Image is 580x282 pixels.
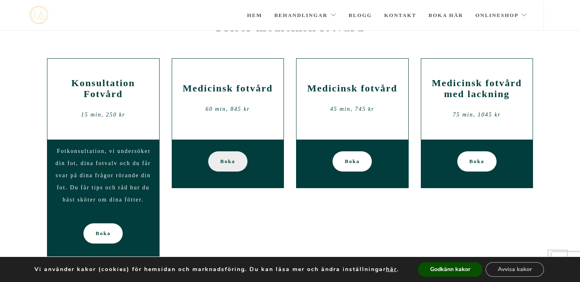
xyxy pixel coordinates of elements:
button: Avvisa kakor [486,262,544,277]
div: 15 min, 250 kr [53,109,153,121]
a: Onlineshop [476,1,528,30]
button: här [386,266,397,273]
a: Blogg [349,1,372,30]
h2: Medicinsk fotvård med lackning [427,78,527,100]
div: 45 min, 745 kr [303,103,402,115]
a: Boka [83,223,123,244]
span: Boka [96,223,111,244]
h2: Medicinsk fotvård [178,83,278,94]
a: Boka här [429,1,463,30]
img: mjstudio [29,6,48,24]
a: Behandlingar [274,1,337,30]
p: Vi använder kakor (cookies) för hemsidan och marknadsföring. Du kan läsa mer och ändra inställnin... [34,266,399,273]
a: Kontakt [384,1,416,30]
span: Boka [220,151,235,172]
a: Hem [247,1,262,30]
div: 60 min, 845 kr [178,103,278,115]
div: 75 min, 1045 kr [427,109,527,121]
a: Boka [208,151,247,172]
h2: Medicinsk fotvård [303,83,402,94]
span: Boka [345,151,360,172]
h2: Konsultation Fotvård [53,78,153,100]
span: Boka [469,151,484,172]
a: mjstudio mjstudio mjstudio [29,6,48,24]
a: Boka [457,151,497,172]
a: Boka [333,151,372,172]
button: Godkänn kakor [418,262,482,277]
span: Fotkonsultation, vi undersöker din fot, dina fotvalv och du får svar på dina frågor rörande din f... [55,148,151,203]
